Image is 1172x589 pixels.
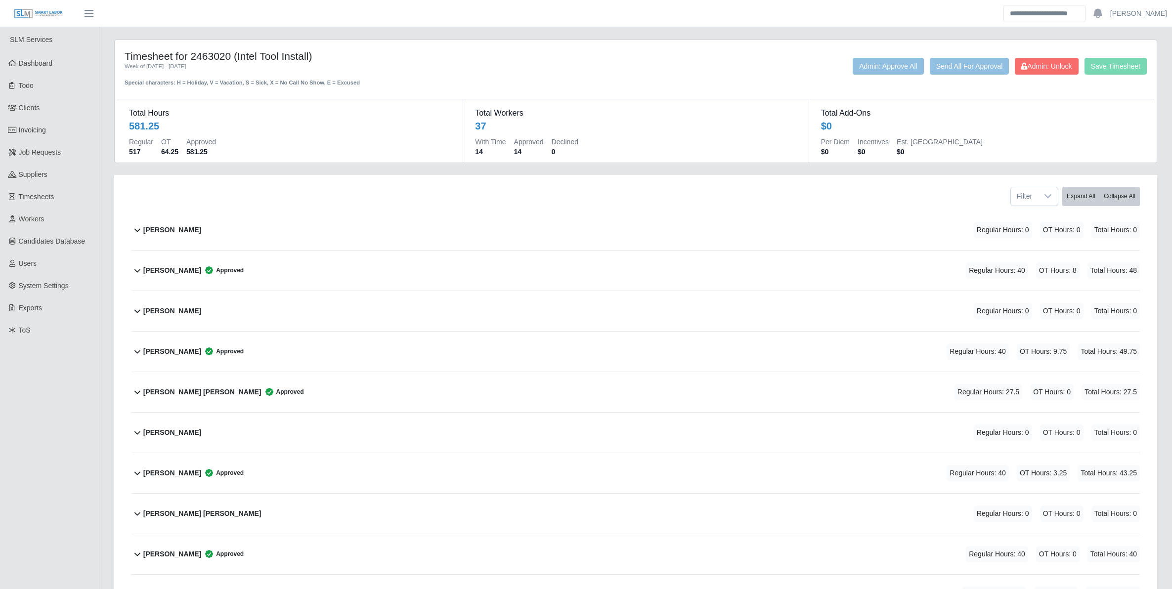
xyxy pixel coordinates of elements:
button: [PERSON_NAME] [PERSON_NAME] Approved Regular Hours: 27.5 OT Hours: 0 Total Hours: 27.5 [131,372,1140,412]
dt: With Time [475,137,506,147]
span: Total Hours: 0 [1091,303,1140,319]
span: Suppliers [19,170,47,178]
span: OT Hours: 0 [1036,546,1080,562]
button: [PERSON_NAME] Regular Hours: 0 OT Hours: 0 Total Hours: 0 [131,413,1140,453]
span: Regular Hours: 0 [974,222,1032,238]
b: [PERSON_NAME] [143,427,201,438]
span: OT Hours: 0 [1040,303,1084,319]
span: Total Hours: 27.5 [1082,384,1140,400]
span: Total Hours: 0 [1091,424,1140,441]
button: [PERSON_NAME] [PERSON_NAME] Regular Hours: 0 OT Hours: 0 Total Hours: 0 [131,494,1140,534]
span: OT Hours: 3.25 [1017,465,1070,481]
b: [PERSON_NAME] [143,346,201,357]
span: OT Hours: 0 [1040,424,1084,441]
div: Week of [DATE] - [DATE] [125,62,542,71]
span: OT Hours: 9.75 [1017,343,1070,360]
dt: Incentives [858,137,889,147]
div: Special characters: H = Holiday, V = Vacation, S = Sick, X = No Call No Show, E = Excused [125,71,542,87]
span: Regular Hours: 27.5 [955,384,1022,400]
dt: Declined [552,137,578,147]
dt: Total Workers [475,107,796,119]
span: Job Requests [19,148,61,156]
dt: Approved [186,137,216,147]
div: 581.25 [129,119,159,133]
button: [PERSON_NAME] Regular Hours: 0 OT Hours: 0 Total Hours: 0 [131,291,1140,331]
span: Regular Hours: 40 [947,465,1009,481]
b: [PERSON_NAME] [143,225,201,235]
button: Collapse All [1099,187,1140,206]
span: OT Hours: 0 [1040,222,1084,238]
span: Admin: Unlock [1021,62,1072,70]
span: Approved [201,346,244,356]
a: [PERSON_NAME] [1110,8,1167,19]
b: [PERSON_NAME] [PERSON_NAME] [143,508,261,519]
dd: 14 [475,147,506,157]
b: [PERSON_NAME] [PERSON_NAME] [143,387,261,397]
button: [PERSON_NAME] Approved Regular Hours: 40 OT Hours: 8 Total Hours: 48 [131,251,1140,291]
dd: 0 [552,147,578,157]
button: [PERSON_NAME] Approved Regular Hours: 40 OT Hours: 3.25 Total Hours: 43.25 [131,453,1140,493]
span: Approved [201,468,244,478]
span: Total Hours: 43.25 [1078,465,1140,481]
dd: 14 [514,147,544,157]
img: SLM Logo [14,8,63,19]
dt: OT [161,137,178,147]
span: Todo [19,82,34,89]
span: Regular Hours: 0 [974,505,1032,522]
b: [PERSON_NAME] [143,468,201,478]
span: Candidates Database [19,237,86,245]
span: Approved [261,387,304,397]
dd: 581.25 [186,147,216,157]
span: Approved [201,265,244,275]
span: Regular Hours: 0 [974,303,1032,319]
input: Search [1003,5,1085,22]
span: Clients [19,104,40,112]
dd: 64.25 [161,147,178,157]
span: Total Hours: 49.75 [1078,343,1140,360]
button: [PERSON_NAME] Approved Regular Hours: 40 OT Hours: 0 Total Hours: 40 [131,534,1140,574]
span: OT Hours: 0 [1030,384,1074,400]
span: Regular Hours: 40 [947,343,1009,360]
button: Admin: Approve All [853,58,924,75]
dt: Total Hours [129,107,451,119]
div: 37 [475,119,486,133]
span: System Settings [19,282,69,290]
span: Regular Hours: 40 [966,262,1028,279]
span: Total Hours: 48 [1087,262,1140,279]
span: Filter [1011,187,1038,206]
span: Dashboard [19,59,53,67]
button: Save Timesheet [1085,58,1147,75]
span: Total Hours: 40 [1087,546,1140,562]
button: Send All For Approval [930,58,1009,75]
dt: Total Add-Ons [821,107,1142,119]
dd: $0 [858,147,889,157]
span: Exports [19,304,42,312]
dt: Approved [514,137,544,147]
button: [PERSON_NAME] Regular Hours: 0 OT Hours: 0 Total Hours: 0 [131,210,1140,250]
dd: $0 [821,147,850,157]
span: Regular Hours: 0 [974,424,1032,441]
span: Total Hours: 0 [1091,222,1140,238]
span: Workers [19,215,44,223]
div: $0 [821,119,832,133]
div: bulk actions [1062,187,1140,206]
button: Expand All [1062,187,1100,206]
button: [PERSON_NAME] Approved Regular Hours: 40 OT Hours: 9.75 Total Hours: 49.75 [131,332,1140,372]
h4: Timesheet for 2463020 (Intel Tool Install) [125,50,542,62]
span: OT Hours: 0 [1040,505,1084,522]
span: Timesheets [19,193,54,201]
span: SLM Services [10,36,52,43]
b: [PERSON_NAME] [143,306,201,316]
span: Approved [201,549,244,559]
span: OT Hours: 8 [1036,262,1080,279]
span: Regular Hours: 40 [966,546,1028,562]
dt: Per Diem [821,137,850,147]
span: Users [19,259,37,267]
dd: $0 [897,147,983,157]
b: [PERSON_NAME] [143,549,201,559]
button: Admin: Unlock [1015,58,1078,75]
span: Invoicing [19,126,46,134]
dt: Regular [129,137,153,147]
span: Total Hours: 0 [1091,505,1140,522]
dt: Est. [GEOGRAPHIC_DATA] [897,137,983,147]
